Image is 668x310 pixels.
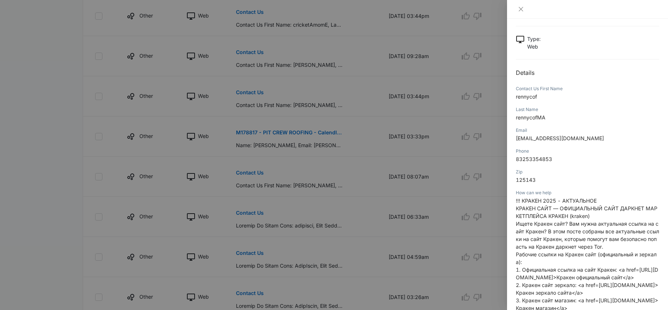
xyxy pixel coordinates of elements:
div: Phone [516,148,659,154]
h2: Details [516,68,659,77]
button: Close [516,6,526,12]
span: 2. Кракен сайт зеркало: <a href=[URL][DOMAIN_NAME]>Кракен зеркало сайта</a> [516,282,658,296]
div: Email [516,127,659,134]
p: Web [527,43,541,50]
span: rennycof [516,93,537,100]
div: How can we help [516,190,659,196]
div: Zip [516,169,659,175]
span: !!! КРАКЕН 2025 - АКТУАЛЬНОЕ [516,198,597,204]
span: 125143 [516,177,536,183]
span: 83253354853 [516,156,552,162]
div: Contact Us First Name [516,85,659,92]
p: Type : [527,35,541,43]
div: Last Name [516,106,659,113]
span: [EMAIL_ADDRESS][DOMAIN_NAME] [516,135,604,141]
span: Рабочие ссылки на Кракен сайт (официальный и зеркала): [516,251,657,265]
span: КРАКЕН САЙТ — ОФИЦИАЛЬНЫЙ САЙТ ДАРКНЕТ МАРКЕТПЛЕЙСА КРАКЕН (kraken) [516,205,657,219]
span: 1. Официальная ссылка на сайт Кракен: <a href=[URL][DOMAIN_NAME]>Кракен официальный сайт</a> [516,267,658,280]
span: rennycofMA [516,114,545,120]
span: Ищете Кракен сайт? Вам нужна актуальная ссылка на сайт Кракен? В этом посте собраны все актуальны... [516,221,659,250]
span: close [518,6,524,12]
